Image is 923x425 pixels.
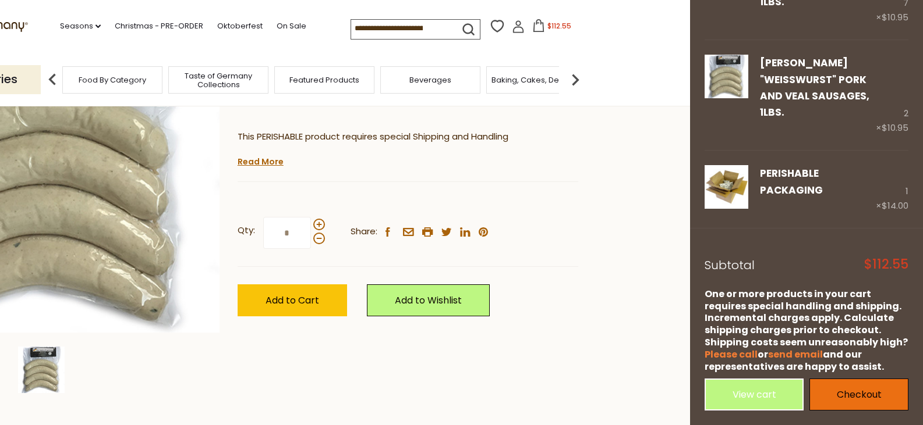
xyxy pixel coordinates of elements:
a: On Sale [277,20,306,33]
li: We will ship this product in heat-protective packaging and ice. [249,153,578,167]
a: Baking, Cakes, Desserts [491,76,582,84]
img: Binkert's "Weisswurst" Pork and Veal Sausages, 1lbs. [18,347,65,393]
a: View cart [705,378,804,410]
a: Featured Products [289,76,359,84]
span: $10.95 [882,122,908,134]
a: 5 Reviews [287,97,331,109]
a: Beverages [409,76,451,84]
a: Taste of Germany Collections [172,72,265,89]
a: Add to Wishlist [367,284,490,316]
img: Binkert's "Weisswurst" Pork and Veal Sausages, 1lbs. [705,55,748,98]
a: Oktoberfest [217,20,263,33]
img: next arrow [564,68,587,91]
div: 1 × [876,165,908,213]
a: Checkout [809,378,908,410]
img: previous arrow [41,68,64,91]
a: Christmas - PRE-ORDER [115,20,203,33]
span: $14.00 [882,199,908,212]
span: Share: [351,224,377,239]
span: $112.55 [864,258,908,271]
input: Qty: [263,217,311,249]
a: Binkert's "Weisswurst" Pork and Veal Sausages, 1lbs. [705,55,748,135]
img: PERISHABLE Packaging [705,165,748,209]
a: Food By Category [79,76,146,84]
span: $10.95 [882,11,908,23]
button: $112.55 [527,19,577,37]
a: Seasons [60,20,101,33]
a: send email [768,348,823,361]
a: Please call [705,348,758,361]
p: This PERISHABLE product requires special Shipping and Handling [238,130,578,144]
span: Subtotal [705,257,755,273]
a: [PERSON_NAME] "Weisswurst" Pork and Veal Sausages, 1lbs. [760,56,869,119]
span: $112.55 [547,21,571,31]
div: 2 × [876,55,908,135]
div: One or more products in your cart requires special handling and shipping. Incremental charges app... [705,288,908,373]
a: Read More [238,156,284,167]
span: ( ) [284,97,334,108]
a: PERISHABLE Packaging [760,166,823,197]
button: Add to Cart [238,284,347,316]
strong: Qty: [238,223,255,238]
a: PERISHABLE Packaging [705,165,748,213]
span: Add to Cart [266,294,319,307]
